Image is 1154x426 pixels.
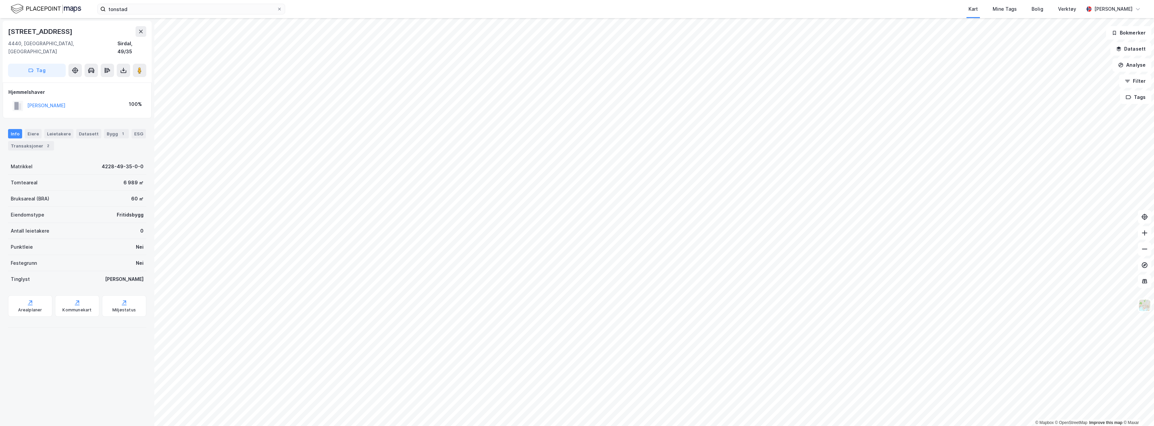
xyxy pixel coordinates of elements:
[8,26,74,37] div: [STREET_ADDRESS]
[62,307,92,313] div: Kommunekart
[1089,420,1122,425] a: Improve this map
[1094,5,1133,13] div: [PERSON_NAME]
[11,259,37,267] div: Festegrunn
[1120,394,1154,426] iframe: Chat Widget
[8,141,54,150] div: Transaksjoner
[136,259,144,267] div: Nei
[112,307,136,313] div: Miljøstatus
[11,227,49,235] div: Antall leietakere
[105,275,144,283] div: [PERSON_NAME]
[8,40,117,56] div: 4440, [GEOGRAPHIC_DATA], [GEOGRAPHIC_DATA]
[140,227,144,235] div: 0
[8,88,146,96] div: Hjemmelshaver
[1058,5,1076,13] div: Verktøy
[129,100,142,108] div: 100%
[11,275,30,283] div: Tinglyst
[117,40,146,56] div: Sirdal, 49/35
[131,195,144,203] div: 60 ㎡
[102,163,144,171] div: 4228-49-35-0-0
[11,163,33,171] div: Matrikkel
[1120,90,1151,104] button: Tags
[1138,299,1151,312] img: Z
[132,129,146,138] div: ESG
[117,211,144,219] div: Fritidsbygg
[1032,5,1043,13] div: Bolig
[18,307,42,313] div: Arealplaner
[106,4,277,14] input: Søk på adresse, matrikkel, gårdeiere, leietakere eller personer
[993,5,1017,13] div: Mine Tags
[1106,26,1151,40] button: Bokmerker
[119,130,126,137] div: 1
[8,129,22,138] div: Info
[104,129,129,138] div: Bygg
[1110,42,1151,56] button: Datasett
[11,3,81,15] img: logo.f888ab2527a4732fd821a326f86c7f29.svg
[44,129,73,138] div: Leietakere
[11,195,49,203] div: Bruksareal (BRA)
[136,243,144,251] div: Nei
[25,129,42,138] div: Eiere
[1119,74,1151,88] button: Filter
[8,64,66,77] button: Tag
[1055,420,1088,425] a: OpenStreetMap
[11,243,33,251] div: Punktleie
[76,129,101,138] div: Datasett
[11,179,38,187] div: Tomteareal
[45,142,51,149] div: 2
[123,179,144,187] div: 6 989 ㎡
[1112,58,1151,72] button: Analyse
[11,211,44,219] div: Eiendomstype
[968,5,978,13] div: Kart
[1035,420,1054,425] a: Mapbox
